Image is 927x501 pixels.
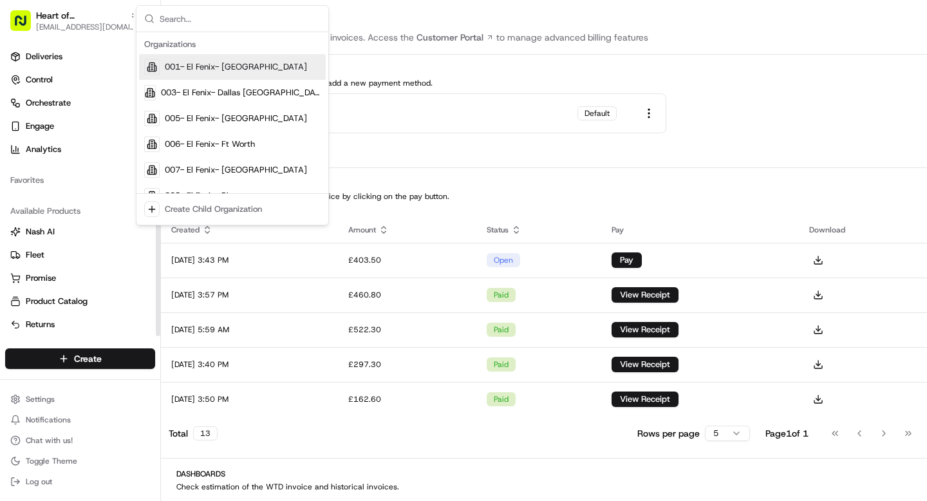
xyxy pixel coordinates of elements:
[36,22,139,32] button: [EMAIL_ADDRESS][DOMAIN_NAME]
[414,31,496,44] a: Customer Portal
[5,116,155,137] button: Engage
[5,170,155,191] div: Favorites
[161,243,338,278] td: [DATE] 3:43 PM
[612,252,642,268] button: Pay
[5,314,155,335] button: Returns
[10,226,150,238] a: Nash AI
[160,6,321,32] input: Search...
[5,46,155,67] a: Deliveries
[487,225,591,235] div: Status
[165,61,307,73] span: 001- El Fenix- [GEOGRAPHIC_DATA]
[10,319,150,330] a: Returns
[161,312,338,347] td: [DATE] 5:59 AM
[26,394,55,404] span: Settings
[165,138,255,150] span: 006- El Fenix- Ft Worth
[176,482,912,492] p: Check estimation of the WTD invoice and historical invoices.
[5,139,155,160] a: Analytics
[765,427,809,440] div: Page 1 of 1
[176,469,912,479] h2: Dashboards
[5,291,155,312] button: Product Catalog
[348,225,466,235] div: Amount
[577,106,617,120] div: Default
[176,178,912,189] h2: Invoices
[26,477,52,487] span: Log out
[5,268,155,288] button: Promise
[348,255,466,265] div: £403.50
[612,357,679,372] button: View Receipt
[487,323,516,337] div: paid
[487,288,516,302] div: paid
[612,392,679,407] button: View Receipt
[165,190,242,202] span: 008- El Fenix- Plano
[612,287,679,303] button: View Receipt
[161,87,321,99] span: 003- El Fenix- Dallas [GEOGRAPHIC_DATA][PERSON_NAME]
[26,272,56,284] span: Promise
[176,191,912,202] p: View list of invoices. You can pay an invoice by clicking on the pay button.
[5,222,155,242] button: Nash AI
[26,435,73,446] span: Chat with us!
[5,411,155,429] button: Notifications
[26,51,62,62] span: Deliveries
[26,144,61,155] span: Analytics
[10,249,150,261] a: Fleet
[176,10,912,31] h1: Manage Billing
[26,226,55,238] span: Nash AI
[5,70,155,90] button: Control
[26,456,77,466] span: Toggle Theme
[176,78,912,88] p: Manage your payment methods. You can add a new payment method.
[165,164,307,176] span: 007- El Fenix- [GEOGRAPHIC_DATA]
[348,325,466,335] div: £522.30
[5,93,155,113] button: Orchestrate
[74,352,102,365] span: Create
[171,225,328,235] div: Created
[10,272,150,284] a: Promise
[161,382,338,417] td: [DATE] 3:50 PM
[161,347,338,382] td: [DATE] 3:40 PM
[193,426,218,440] div: 13
[165,203,262,215] div: Create Child Organization
[348,394,466,404] div: £162.60
[5,452,155,470] button: Toggle Theme
[5,390,155,408] button: Settings
[26,415,71,425] span: Notifications
[5,201,155,222] div: Available Products
[487,392,516,406] div: paid
[26,97,71,109] span: Orchestrate
[348,359,466,370] div: £297.30
[5,348,155,369] button: Create
[10,296,150,307] a: Product Catalog
[26,296,88,307] span: Product Catalog
[161,278,338,312] td: [DATE] 3:57 PM
[139,35,326,54] div: Organizations
[36,9,125,22] button: Heart of [GEOGRAPHIC_DATA]
[612,225,789,235] div: Pay
[26,74,53,86] span: Control
[487,253,520,267] div: open
[136,32,328,225] div: Suggestions
[165,113,307,124] span: 005- El Fenix- [GEOGRAPHIC_DATA]
[5,473,155,491] button: Log out
[26,319,55,330] span: Returns
[5,5,133,36] button: Heart of [GEOGRAPHIC_DATA][EMAIL_ADDRESS][DOMAIN_NAME]
[637,427,700,440] p: Rows per page
[5,245,155,265] button: Fleet
[176,65,912,75] h2: Payment Methods
[487,357,516,372] div: paid
[612,322,679,337] button: View Receipt
[348,290,466,300] div: £460.80
[26,249,44,261] span: Fleet
[176,31,912,44] p: Manage your payment methods and invoices. Access the to manage advanced billing features
[169,426,218,440] div: Total
[809,225,917,235] div: Download
[26,120,54,132] span: Engage
[5,431,155,449] button: Chat with us!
